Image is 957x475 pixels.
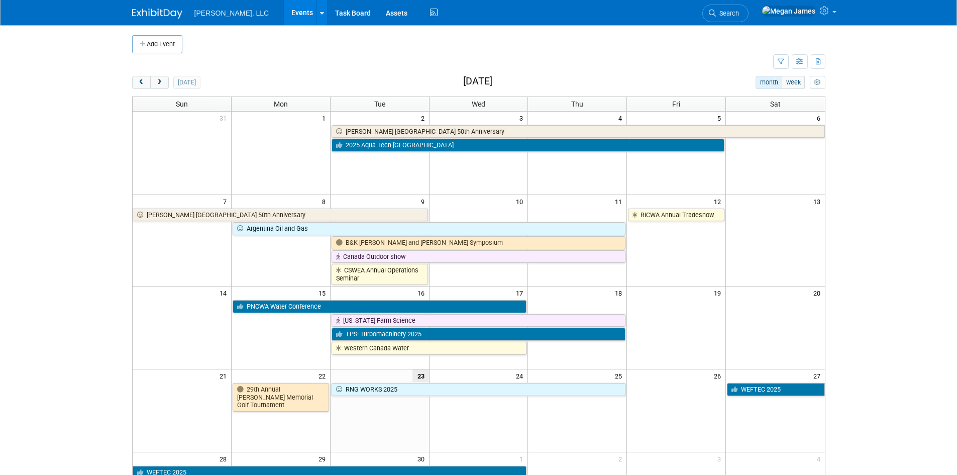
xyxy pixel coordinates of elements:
span: 10 [515,195,527,208]
span: 15 [317,287,330,299]
span: 23 [412,369,429,382]
span: 18 [614,287,626,299]
span: 30 [416,452,429,465]
button: month [756,76,782,89]
a: PNCWA Water Conference [233,300,527,313]
span: 5 [716,112,725,124]
span: 28 [219,452,231,465]
span: 4 [816,452,825,465]
span: 21 [219,369,231,382]
a: RNG WORKS 2025 [332,383,626,396]
span: Sun [176,100,188,108]
span: 14 [219,287,231,299]
span: 8 [321,195,330,208]
h2: [DATE] [463,76,492,87]
span: [PERSON_NAME], LLC [194,9,269,17]
a: 29th Annual [PERSON_NAME] Memorial Golf Tournament [233,383,329,412]
span: 29 [317,452,330,465]
span: Tue [374,100,385,108]
span: 2 [420,112,429,124]
button: next [150,76,169,89]
span: Mon [274,100,288,108]
button: Add Event [132,35,182,53]
span: 7 [222,195,231,208]
a: B&K [PERSON_NAME] and [PERSON_NAME] Symposium [332,236,626,249]
a: CSWEA Annual Operations Seminar [332,264,428,284]
span: 13 [812,195,825,208]
a: [PERSON_NAME] [GEOGRAPHIC_DATA] 50th Anniversary [332,125,825,138]
a: RICWA Annual Tradeshow [628,209,724,222]
span: 4 [617,112,626,124]
span: 31 [219,112,231,124]
a: WEFTEC 2025 [727,383,824,396]
span: 16 [416,287,429,299]
span: 26 [713,369,725,382]
button: week [782,76,805,89]
span: 3 [518,112,527,124]
span: 3 [716,452,725,465]
span: 11 [614,195,626,208]
span: Sat [770,100,781,108]
a: Search [702,5,749,22]
button: myCustomButton [810,76,825,89]
a: [US_STATE] Farm Science [332,314,626,327]
span: 19 [713,287,725,299]
img: Megan James [762,6,816,17]
img: ExhibitDay [132,9,182,19]
span: 12 [713,195,725,208]
span: 17 [515,287,527,299]
span: Wed [472,100,485,108]
span: 1 [321,112,330,124]
span: 6 [816,112,825,124]
span: 1 [518,452,527,465]
a: Canada Outdoor show [332,250,626,263]
a: 2025 Aqua Tech [GEOGRAPHIC_DATA] [332,139,724,152]
span: 25 [614,369,626,382]
a: TPS: Turbomachinery 2025 [332,328,626,341]
button: [DATE] [173,76,200,89]
span: Fri [672,100,680,108]
span: Search [716,10,739,17]
span: 20 [812,287,825,299]
span: 9 [420,195,429,208]
span: 27 [812,369,825,382]
a: Argentina Oil and Gas [233,222,625,235]
a: [PERSON_NAME] [GEOGRAPHIC_DATA] 50th Anniversary [133,209,428,222]
a: Western Canada Water [332,342,527,355]
span: 24 [515,369,527,382]
button: prev [132,76,151,89]
span: 2 [617,452,626,465]
span: 22 [317,369,330,382]
span: Thu [571,100,583,108]
i: Personalize Calendar [814,79,821,86]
